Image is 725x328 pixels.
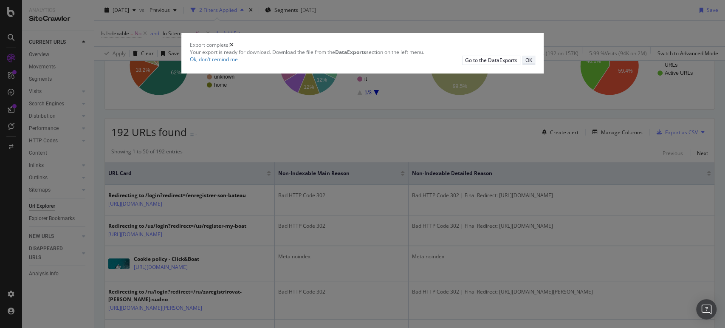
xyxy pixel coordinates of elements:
div: Your export is ready for download. Download the file from the [190,48,536,56]
a: Ok, don't remind me [190,56,238,63]
button: Go to the DataExports [462,56,520,65]
div: OK [525,57,532,64]
span: section on the left menu. [335,48,424,56]
strong: DataExports [335,48,366,56]
div: Export complete! [190,41,230,48]
div: modal [181,33,544,73]
div: Go to the DataExports [465,57,517,64]
div: Open Intercom Messenger [696,299,717,320]
div: times [230,41,234,48]
button: OK [522,56,535,65]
